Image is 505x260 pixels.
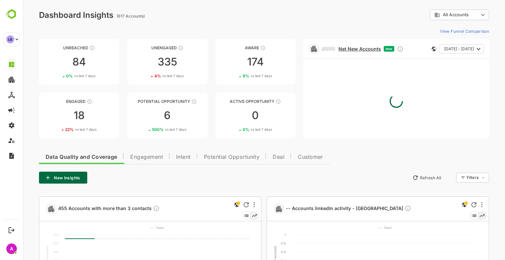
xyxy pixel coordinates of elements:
[94,14,124,19] ag: (617 Accounts)
[420,12,446,17] span: All Accounts
[421,45,451,53] span: [DATE] - [DATE]
[458,202,459,207] div: More
[448,202,453,207] div: Refresh
[131,73,161,78] div: 4 %
[192,110,273,121] div: 0
[227,127,249,132] span: vs last 7 days
[142,127,163,132] span: vs last 7 days
[16,99,96,104] div: Engaged
[16,10,90,20] div: Dashboard Insights
[227,73,249,78] span: vs last 7 days
[51,73,72,78] span: vs last 7 days
[386,172,421,183] button: Refresh All
[192,99,273,104] div: Active Opportunity
[104,99,184,104] div: Potential Opportunity
[416,44,461,54] button: [DATE] - [DATE]
[252,99,258,104] div: These accounts have open opportunities which might be at any of the Sales Stages
[374,46,380,52] div: Discover new ICP-fit accounts showing engagement — via intent surges, anonymous website visits, L...
[444,175,455,180] div: Filters
[30,241,36,245] text: 400
[107,154,140,160] span: Engagement
[16,39,96,85] a: UnreachedThese accounts have not been engaged with for a defined time period840%vs last 7 days
[35,205,136,213] span: 455 Accounts with more than 3 contacts
[230,202,232,207] div: More
[258,250,263,254] text: 0.6
[104,57,184,67] div: 335
[64,99,69,104] div: These accounts are warm, further nurturing would qualify them to MQAs
[66,45,72,51] div: These accounts have not been engaged with for a defined time period
[363,47,369,51] span: New
[263,205,391,213] a: -- Accounts linkedIn activity - [GEOGRAPHIC_DATA]Description not present
[16,93,96,138] a: EngagedThese accounts are warm, further nurturing would qualify them to MQAs1822%vs last 7 days
[408,47,413,51] div: This card does not support filter and segments
[16,110,96,121] div: 18
[381,205,388,213] div: Description not present
[129,127,163,132] div: 500 %
[16,45,96,50] div: Unreached
[192,45,273,50] div: Aware
[7,226,16,235] button: Logout
[42,127,73,132] div: 22 %
[237,45,243,51] div: These accounts have just entered the buying cycle and need further nurturing
[181,154,237,160] span: Potential Opportunity
[127,226,141,230] text: ---- Trend
[354,226,368,230] text: ---- Trend
[411,12,455,18] div: All Accounts
[30,233,36,237] text: 500
[139,73,161,78] span: vs last 7 days
[104,93,184,138] a: Potential OpportunityThese accounts are MQAs and can be passed on to Inside Sales6500%vs last 7 days
[43,73,72,78] div: 0 %
[16,172,64,184] button: New Insights
[104,110,184,121] div: 6
[168,99,174,104] div: These accounts are MQAs and can be passed on to Inside Sales
[35,205,139,213] a: 455 Accounts with more than 3 contactsDescription not present
[210,201,217,210] div: This is a global insight. Segment selection is not applicable for this view
[250,154,261,160] span: Deal
[153,154,168,160] span: Intent
[22,154,94,160] span: Data Quality and Coverage
[261,233,263,237] text: 1
[299,46,358,52] a: Net New Accounts
[52,127,73,132] span: vs last 7 days
[192,93,273,138] a: Active OpportunityThese accounts have open opportunities which might be at any of the Sales Stage...
[192,39,273,85] a: AwareThese accounts have just entered the buying cycle and need further nurturing1749%vs last 7 days
[220,202,226,207] div: Refresh
[6,243,17,254] div: A
[192,57,273,67] div: 174
[275,154,300,160] span: Customer
[155,45,160,51] div: These accounts have not shown enough engagement and need nurturing
[130,205,136,213] div: Description not present
[407,9,466,22] div: All Accounts
[6,35,14,43] div: LE
[443,172,466,184] div: Filters
[104,39,184,85] a: UnengagedThese accounts have not shown enough engagement and need nurturing3354%vs last 7 days
[437,201,445,210] div: This is a global insight. Segment selection is not applicable for this view
[219,127,249,132] div: 0 %
[104,45,184,50] div: Unengaged
[414,26,466,36] button: View Funnel Comparison
[30,250,36,254] text: 300
[16,57,96,67] div: 84
[219,73,249,78] div: 9 %
[258,241,263,245] text: 0.8
[3,8,20,21] img: BambooboxLogoMark.f1c84d78b4c51b1a7b5f700c9845e183.svg
[263,205,388,213] span: -- Accounts linkedIn activity - [GEOGRAPHIC_DATA]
